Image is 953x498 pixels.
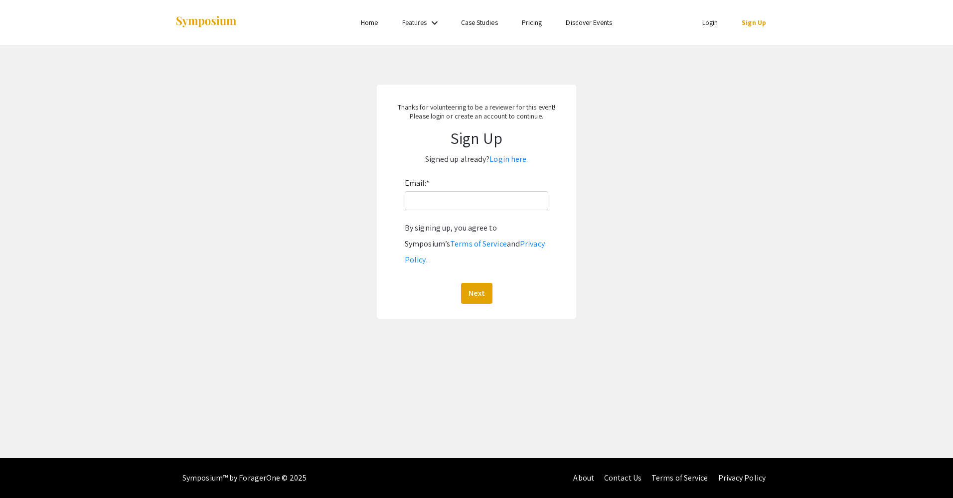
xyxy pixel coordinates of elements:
[361,18,378,27] a: Home
[718,473,766,483] a: Privacy Policy
[405,220,548,268] div: By signing up, you agree to Symposium’s and .
[489,154,528,164] a: Login here.
[573,473,594,483] a: About
[7,453,42,491] iframe: Chat
[461,18,498,27] a: Case Studies
[405,239,545,265] a: Privacy Policy
[387,112,566,121] p: Please login or create an account to continue.
[387,103,566,112] p: Thanks for volunteering to be a reviewer for this event!
[742,18,766,27] a: Sign Up
[429,17,441,29] mat-icon: Expand Features list
[182,458,307,498] div: Symposium™ by ForagerOne © 2025
[461,283,492,304] button: Next
[522,18,542,27] a: Pricing
[566,18,612,27] a: Discover Events
[387,151,566,167] p: Signed up already?
[702,18,718,27] a: Login
[402,18,427,27] a: Features
[175,15,237,29] img: Symposium by ForagerOne
[450,239,507,249] a: Terms of Service
[651,473,708,483] a: Terms of Service
[604,473,641,483] a: Contact Us
[387,128,566,147] h1: Sign Up
[405,175,430,191] label: Email:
